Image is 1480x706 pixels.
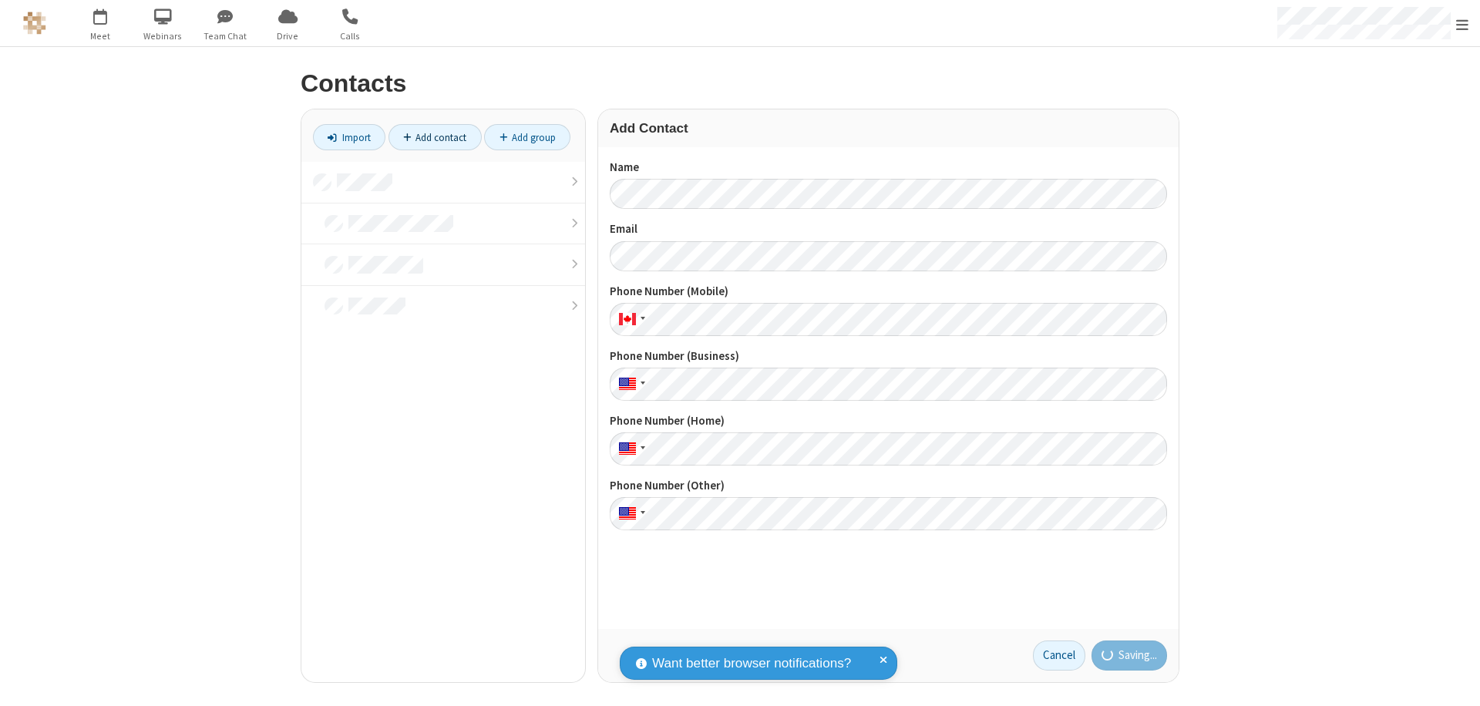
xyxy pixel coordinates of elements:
[610,368,650,401] div: United States: + 1
[484,124,570,150] a: Add group
[610,283,1167,301] label: Phone Number (Mobile)
[72,29,129,43] span: Meet
[610,412,1167,430] label: Phone Number (Home)
[1091,640,1168,671] button: Saving...
[610,432,650,466] div: United States: + 1
[1118,647,1157,664] span: Saving...
[134,29,192,43] span: Webinars
[610,121,1167,136] h3: Add Contact
[610,497,650,530] div: United States: + 1
[1033,640,1085,671] a: Cancel
[610,303,650,336] div: Canada: + 1
[610,348,1167,365] label: Phone Number (Business)
[313,124,385,150] a: Import
[610,477,1167,495] label: Phone Number (Other)
[301,70,1179,97] h2: Contacts
[1441,666,1468,695] iframe: Chat
[259,29,317,43] span: Drive
[610,159,1167,176] label: Name
[610,220,1167,238] label: Email
[23,12,46,35] img: QA Selenium DO NOT DELETE OR CHANGE
[321,29,379,43] span: Calls
[388,124,482,150] a: Add contact
[197,29,254,43] span: Team Chat
[652,654,851,674] span: Want better browser notifications?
